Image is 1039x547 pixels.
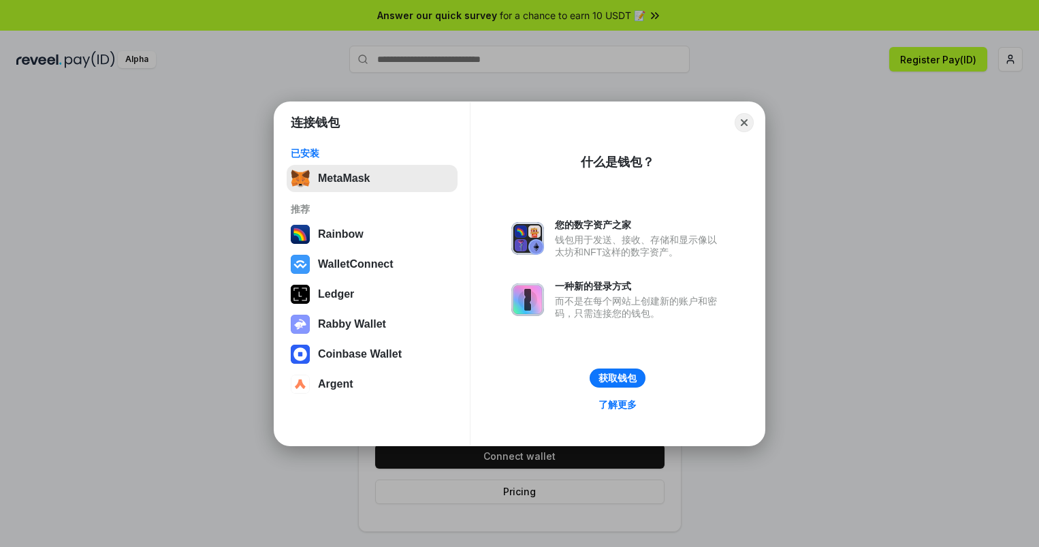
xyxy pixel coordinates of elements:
div: 推荐 [291,203,453,215]
button: Ledger [287,281,458,308]
img: svg+xml,%3Csvg%20width%3D%22120%22%20height%3D%22120%22%20viewBox%3D%220%200%20120%20120%22%20fil... [291,225,310,244]
div: WalletConnect [318,258,394,270]
div: MetaMask [318,172,370,185]
img: svg+xml,%3Csvg%20width%3D%2228%22%20height%3D%2228%22%20viewBox%3D%220%200%2028%2028%22%20fill%3D... [291,345,310,364]
img: svg+xml,%3Csvg%20xmlns%3D%22http%3A%2F%2Fwww.w3.org%2F2000%2Fsvg%22%20fill%3D%22none%22%20viewBox... [291,315,310,334]
button: Coinbase Wallet [287,341,458,368]
button: Close [735,113,754,132]
div: 而不是在每个网站上创建新的账户和密码，只需连接您的钱包。 [555,295,724,319]
div: Coinbase Wallet [318,348,402,360]
div: 您的数字资产之家 [555,219,724,231]
img: svg+xml,%3Csvg%20width%3D%2228%22%20height%3D%2228%22%20viewBox%3D%220%200%2028%2028%22%20fill%3D... [291,375,310,394]
button: WalletConnect [287,251,458,278]
div: 已安装 [291,147,453,159]
button: Rabby Wallet [287,311,458,338]
img: svg+xml,%3Csvg%20xmlns%3D%22http%3A%2F%2Fwww.w3.org%2F2000%2Fsvg%22%20width%3D%2228%22%20height%3... [291,285,310,304]
button: 获取钱包 [590,369,645,388]
div: Rainbow [318,228,364,240]
div: 一种新的登录方式 [555,280,724,292]
a: 了解更多 [590,396,645,413]
button: Rainbow [287,221,458,248]
img: svg+xml,%3Csvg%20xmlns%3D%22http%3A%2F%2Fwww.w3.org%2F2000%2Fsvg%22%20fill%3D%22none%22%20viewBox... [511,283,544,316]
button: MetaMask [287,165,458,192]
div: Ledger [318,288,354,300]
div: 什么是钱包？ [581,154,654,170]
div: 钱包用于发送、接收、存储和显示像以太坊和NFT这样的数字资产。 [555,234,724,258]
img: svg+xml,%3Csvg%20fill%3D%22none%22%20height%3D%2233%22%20viewBox%3D%220%200%2035%2033%22%20width%... [291,169,310,188]
div: Rabby Wallet [318,318,386,330]
div: Argent [318,378,353,390]
div: 获取钱包 [598,372,637,384]
h1: 连接钱包 [291,114,340,131]
img: svg+xml,%3Csvg%20xmlns%3D%22http%3A%2F%2Fwww.w3.org%2F2000%2Fsvg%22%20fill%3D%22none%22%20viewBox... [511,222,544,255]
button: Argent [287,371,458,398]
img: svg+xml,%3Csvg%20width%3D%2228%22%20height%3D%2228%22%20viewBox%3D%220%200%2028%2028%22%20fill%3D... [291,255,310,274]
div: 了解更多 [598,398,637,411]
